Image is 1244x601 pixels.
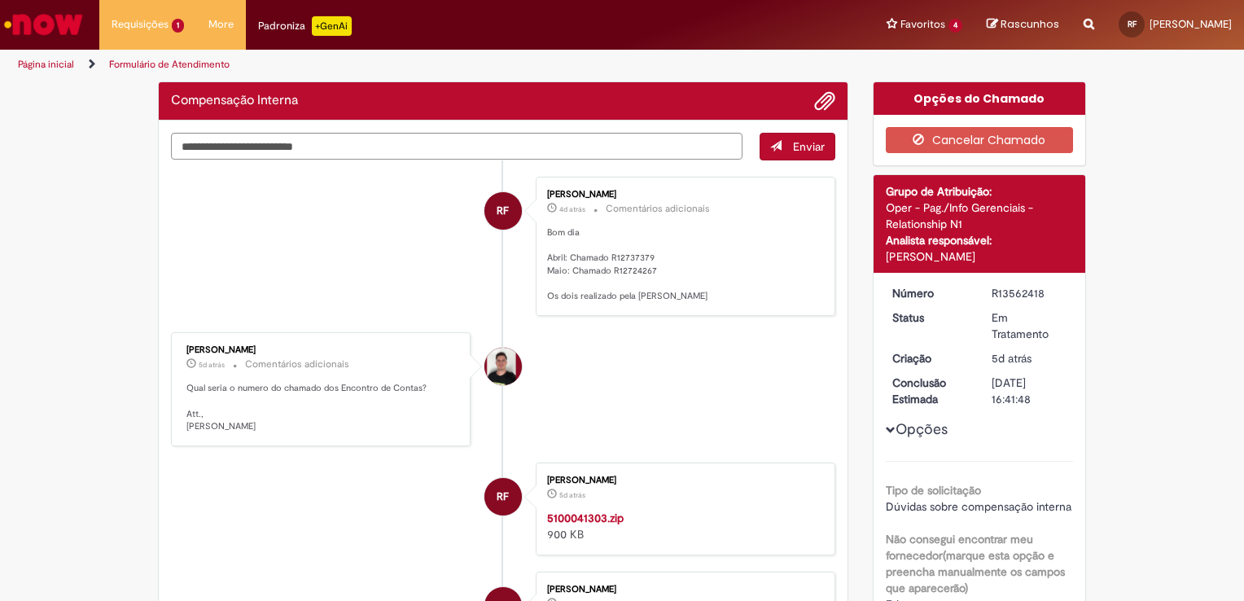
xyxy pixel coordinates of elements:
[992,375,1067,407] div: [DATE] 16:41:48
[109,58,230,71] a: Formulário de Atendimento
[172,19,184,33] span: 1
[547,511,624,525] a: 5100041303.zip
[484,192,522,230] div: Ranilson Ferreira
[987,17,1059,33] a: Rascunhos
[886,127,1074,153] button: Cancelar Chamado
[559,204,585,214] time: 26/09/2025 10:01:07
[760,133,835,160] button: Enviar
[874,82,1086,115] div: Opções do Chamado
[497,477,509,516] span: RF
[900,16,945,33] span: Favoritos
[992,351,1032,366] time: 24/09/2025 11:11:11
[547,510,818,542] div: 900 KB
[245,358,349,371] small: Comentários adicionais
[886,532,1065,595] b: Não consegui encontrar meu fornecedor(marque esta opção e preencha manualmente os campos que apar...
[886,248,1074,265] div: [PERSON_NAME]
[793,139,825,154] span: Enviar
[186,345,458,355] div: [PERSON_NAME]
[547,190,818,200] div: [PERSON_NAME]
[547,585,818,594] div: [PERSON_NAME]
[208,16,234,33] span: More
[258,16,352,36] div: Padroniza
[171,94,298,108] h2: Compensação Interna Histórico de tíquete
[484,478,522,515] div: Ranilson Ferreira
[1150,17,1232,31] span: [PERSON_NAME]
[2,8,85,41] img: ServiceNow
[484,348,522,385] div: Matheus Henrique Drudi
[171,133,742,160] textarea: Digite sua mensagem aqui...
[497,191,509,230] span: RF
[12,50,817,80] ul: Trilhas de página
[992,285,1067,301] div: R13562418
[880,375,980,407] dt: Conclusão Estimada
[559,490,585,500] span: 5d atrás
[1128,19,1137,29] span: RF
[992,309,1067,342] div: Em Tratamento
[186,382,458,433] p: Qual seria o numero do chamado dos Encontro de Contas? Att., [PERSON_NAME]
[18,58,74,71] a: Página inicial
[559,204,585,214] span: 4d atrás
[886,499,1071,514] span: Dúvidas sobre compensação interna
[880,285,980,301] dt: Número
[547,476,818,485] div: [PERSON_NAME]
[112,16,169,33] span: Requisições
[886,232,1074,248] div: Analista responsável:
[948,19,962,33] span: 4
[606,202,710,216] small: Comentários adicionais
[880,350,980,366] dt: Criação
[886,183,1074,200] div: Grupo de Atribuição:
[814,90,835,112] button: Adicionar anexos
[880,309,980,326] dt: Status
[1001,16,1059,32] span: Rascunhos
[992,351,1032,366] span: 5d atrás
[312,16,352,36] p: +GenAi
[199,360,225,370] time: 24/09/2025 17:30:33
[886,200,1074,232] div: Oper - Pag./Info Gerenciais - Relationship N1
[199,360,225,370] span: 5d atrás
[559,490,585,500] time: 24/09/2025 11:10:39
[992,350,1067,366] div: 24/09/2025 11:11:11
[886,483,981,498] b: Tipo de solicitação
[547,226,818,303] p: Bom dia Abril: Chamado R12737379 Maio: Chamado R12724267 Os dois realizado pela [PERSON_NAME]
